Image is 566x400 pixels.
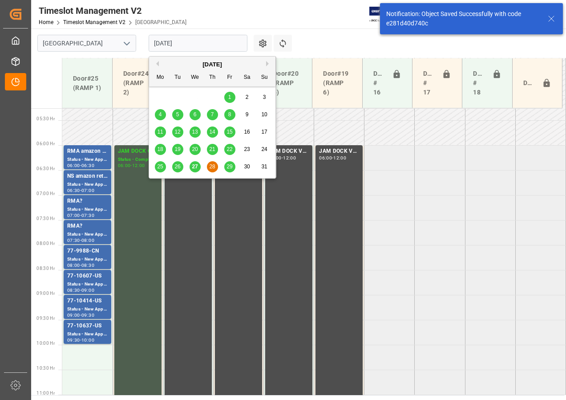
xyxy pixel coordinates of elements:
[226,129,232,135] span: 15
[152,89,273,176] div: month 2025-08
[244,146,250,152] span: 23
[176,111,179,118] span: 5
[157,129,163,135] span: 11
[263,94,266,100] span: 3
[36,391,55,396] span: 11:00 Hr
[36,241,55,246] span: 08:00 Hr
[261,146,267,152] span: 24
[469,65,488,101] div: Doors # 18
[211,111,214,118] span: 7
[319,156,332,160] div: 06:00
[520,75,538,92] div: Door#23
[159,111,162,118] span: 4
[209,146,215,152] span: 21
[420,65,438,101] div: Doors # 17
[157,146,163,152] span: 18
[67,197,108,206] div: RMA?
[242,72,253,83] div: Sa
[261,163,267,170] span: 31
[207,144,218,155] div: Choose Thursday, August 21st, 2025
[190,109,201,120] div: Choose Wednesday, August 6th, 2025
[81,163,94,167] div: 06:30
[81,238,94,242] div: 08:00
[259,127,270,138] div: Choose Sunday, August 17th, 2025
[319,147,359,156] div: JAM DOCK VOLUME CONTROL
[80,263,81,267] div: -
[80,213,81,217] div: -
[37,35,136,52] input: Type to search/select
[67,147,108,156] div: RMA amazon returns
[155,161,166,172] div: Choose Monday, August 25th, 2025
[36,141,55,146] span: 06:00 Hr
[67,156,108,163] div: Status - New Appointment
[36,216,55,221] span: 07:30 Hr
[36,316,55,321] span: 09:30 Hr
[224,127,235,138] div: Choose Friday, August 15th, 2025
[118,147,158,156] div: JAM DOCK CONTROL
[149,60,275,69] div: [DATE]
[67,338,80,342] div: 09:30
[67,188,80,192] div: 06:30
[190,72,201,83] div: We
[207,161,218,172] div: Choose Thursday, August 28th, 2025
[67,281,108,288] div: Status - New Appointment
[283,156,296,160] div: 12:00
[149,35,247,52] input: DD-MM-YYYY
[67,231,108,238] div: Status - New Appointment
[36,116,55,121] span: 05:30 Hr
[36,366,55,371] span: 10:30 Hr
[36,191,55,196] span: 07:00 Hr
[80,313,81,317] div: -
[228,94,231,100] span: 1
[261,111,267,118] span: 10
[266,61,271,66] button: Next Month
[67,206,108,213] div: Status - New Appointment
[194,111,197,118] span: 6
[172,161,183,172] div: Choose Tuesday, August 26th, 2025
[259,72,270,83] div: Su
[226,163,232,170] span: 29
[80,163,81,167] div: -
[67,238,80,242] div: 07:30
[155,72,166,83] div: Mo
[80,238,81,242] div: -
[81,213,94,217] div: 07:30
[192,163,198,170] span: 27
[332,156,333,160] div: -
[259,144,270,155] div: Choose Sunday, August 24th, 2025
[244,163,250,170] span: 30
[207,109,218,120] div: Choose Thursday, August 7th, 2025
[67,213,80,217] div: 07:00
[228,111,231,118] span: 8
[270,65,305,101] div: Door#20 (RAMP 5)
[67,172,108,181] div: NS amazon returns
[319,65,355,101] div: Door#19 (RAMP 6)
[36,166,55,171] span: 06:30 Hr
[81,338,94,342] div: 10:00
[67,263,80,267] div: 08:00
[67,322,108,331] div: 77-10637-US
[81,288,94,292] div: 09:00
[67,331,108,338] div: Status - New Appointment
[69,70,105,96] div: Door#25 (RAMP 1)
[269,147,309,156] div: JAM DOCK VOLUME CONTROL
[242,144,253,155] div: Choose Saturday, August 23rd, 2025
[244,129,250,135] span: 16
[224,161,235,172] div: Choose Friday, August 29th, 2025
[118,163,131,167] div: 06:00
[259,109,270,120] div: Choose Sunday, August 10th, 2025
[172,127,183,138] div: Choose Tuesday, August 12th, 2025
[67,256,108,263] div: Status - New Appointment
[67,297,108,306] div: 77-10414-US
[242,127,253,138] div: Choose Saturday, August 16th, 2025
[67,163,80,167] div: 06:00
[261,129,267,135] span: 17
[209,163,215,170] span: 28
[242,161,253,172] div: Choose Saturday, August 30th, 2025
[80,338,81,342] div: -
[192,129,198,135] span: 13
[224,92,235,103] div: Choose Friday, August 1st, 2025
[224,72,235,83] div: Fr
[67,181,108,188] div: Status - New Appointment
[282,156,283,160] div: -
